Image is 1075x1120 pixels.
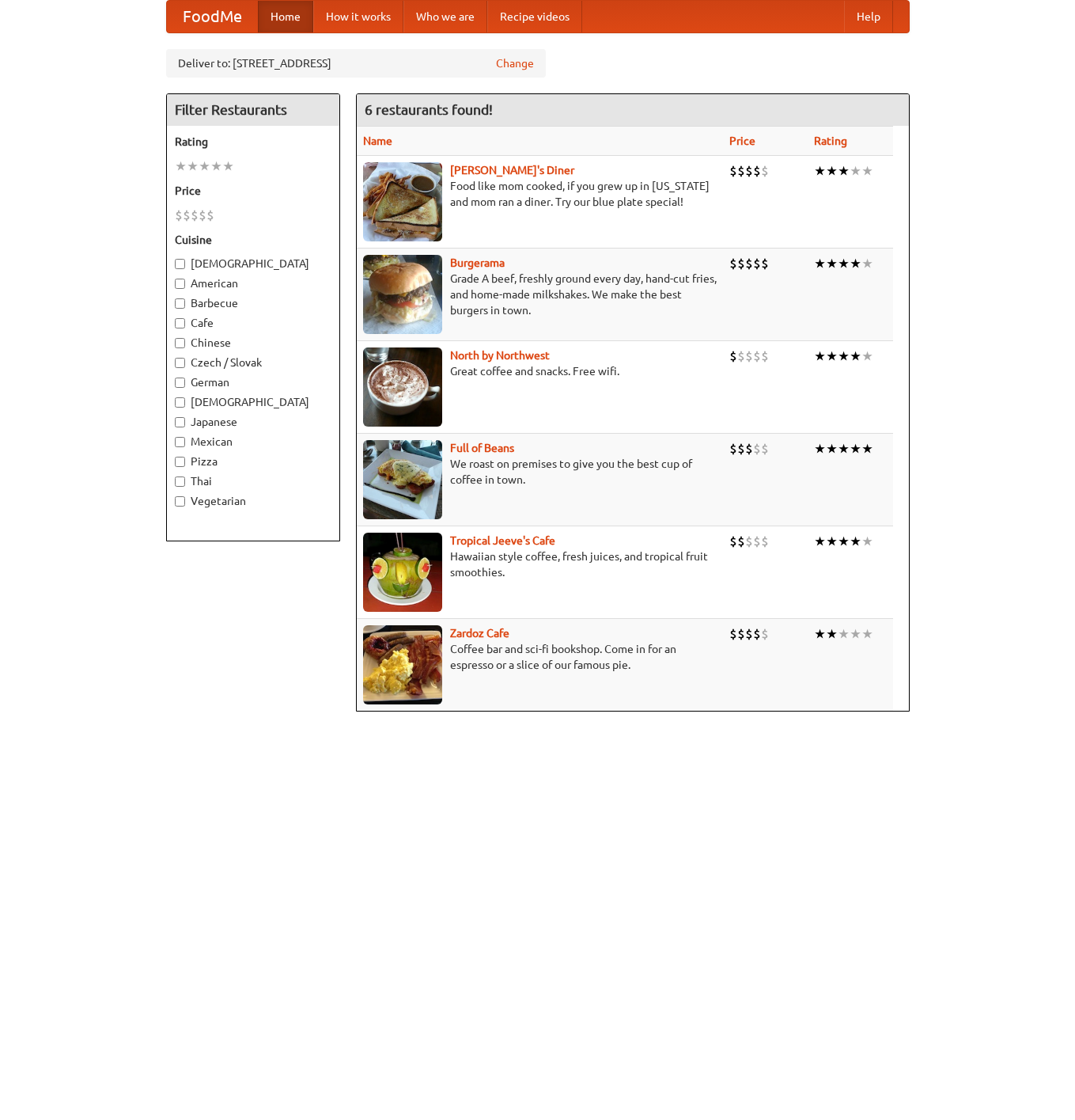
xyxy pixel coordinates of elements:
[838,255,850,272] li: ★
[850,255,861,272] li: ★
[745,255,753,272] li: $
[861,533,873,550] li: ★
[363,255,442,334] img: burgerama.jpg
[175,358,185,368] input: Czech / Slovak
[745,440,753,457] li: $
[175,335,331,351] label: Chinese
[175,298,185,309] input: Barbecue
[175,473,331,489] label: Thai
[861,162,873,180] li: ★
[737,347,745,365] li: $
[745,533,753,550] li: $
[363,440,442,519] img: beans.jpg
[191,207,199,224] li: $
[450,349,550,362] a: North by Northwest
[175,374,331,390] label: German
[175,454,331,469] label: Pizza
[175,434,331,450] label: Mexican
[175,476,185,487] input: Thai
[210,158,222,175] li: ★
[844,1,893,32] a: Help
[729,135,755,147] a: Price
[450,164,574,177] a: [PERSON_NAME]'s Diner
[737,625,745,643] li: $
[838,440,850,457] li: ★
[183,207,191,224] li: $
[175,397,185,408] input: [DEMOGRAPHIC_DATA]
[753,440,761,457] li: $
[729,162,737,180] li: $
[761,533,769,550] li: $
[167,94,339,126] h4: Filter Restaurants
[826,347,838,365] li: ★
[363,625,442,704] img: zardoz.jpg
[487,1,582,32] a: Recipe videos
[175,158,187,175] li: ★
[737,440,745,457] li: $
[450,627,509,640] b: Zardoz Cafe
[363,641,717,673] p: Coffee bar and sci-fi bookshop. Come in for an espresso or a slice of our famous pie.
[175,295,331,311] label: Barbecue
[761,347,769,365] li: $
[826,255,838,272] li: ★
[826,162,838,180] li: ★
[450,442,514,454] a: Full of Beans
[363,456,717,488] p: We roast on premises to give you the best cup of coffee in town.
[175,183,331,199] h5: Price
[814,625,826,643] li: ★
[166,49,546,78] div: Deliver to: [STREET_ADDRESS]
[850,625,861,643] li: ★
[363,363,717,379] p: Great coffee and snacks. Free wifi.
[175,378,185,388] input: German
[838,533,850,550] li: ★
[199,207,206,224] li: $
[850,347,861,365] li: ★
[450,534,555,547] a: Tropical Jeeve's Cafe
[814,533,826,550] li: ★
[838,347,850,365] li: ★
[199,158,210,175] li: ★
[363,533,442,612] img: jeeves.jpg
[729,440,737,457] li: $
[258,1,313,32] a: Home
[175,493,331,509] label: Vegetarian
[496,55,534,71] a: Change
[850,533,861,550] li: ★
[175,355,331,370] label: Czech / Slovak
[761,255,769,272] li: $
[850,162,861,180] li: ★
[753,533,761,550] li: $
[175,279,185,289] input: American
[363,347,442,427] img: north.jpg
[814,135,847,147] a: Rating
[761,162,769,180] li: $
[850,440,861,457] li: ★
[861,625,873,643] li: ★
[729,533,737,550] li: $
[206,207,214,224] li: $
[745,347,753,365] li: $
[313,1,403,32] a: How it works
[187,158,199,175] li: ★
[753,162,761,180] li: $
[175,338,185,348] input: Chinese
[363,135,392,147] a: Name
[175,417,185,427] input: Japanese
[175,437,185,447] input: Mexican
[450,256,505,269] a: Burgerama
[175,394,331,410] label: [DEMOGRAPHIC_DATA]
[175,496,185,507] input: Vegetarian
[222,158,234,175] li: ★
[403,1,487,32] a: Who we are
[861,347,873,365] li: ★
[363,178,717,210] p: Food like mom cooked, if you grew up in [US_STATE] and mom ran a diner. Try our blue plate special!
[838,162,850,180] li: ★
[175,414,331,430] label: Japanese
[175,256,331,271] label: [DEMOGRAPHIC_DATA]
[175,134,331,150] h5: Rating
[175,259,185,269] input: [DEMOGRAPHIC_DATA]
[814,162,826,180] li: ★
[363,271,717,318] p: Grade A beef, freshly ground every day, hand-cut fries, and home-made milkshakes. We make the bes...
